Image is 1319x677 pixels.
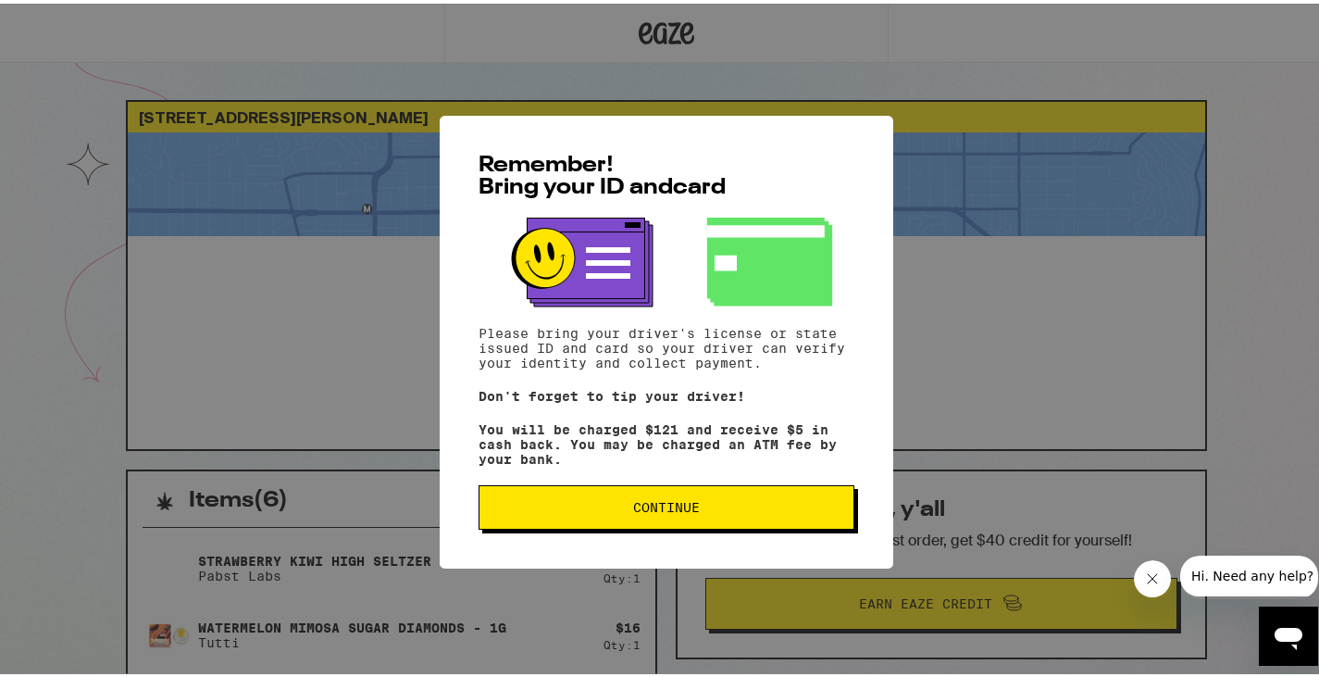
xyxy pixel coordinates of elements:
iframe: Message from company [1180,552,1318,596]
p: Don't forget to tip your driver! [479,385,854,400]
span: Remember! Bring your ID and card [479,151,726,195]
iframe: Close message [1134,557,1174,596]
p: You will be charged $121 and receive $5 in cash back. You may be charged an ATM fee by your bank. [479,419,854,463]
span: Continue [633,497,700,510]
iframe: Button to launch messaging window [1259,603,1318,662]
p: Please bring your driver's license or state issued ID and card so your driver can verify your ide... [479,322,854,367]
button: Continue [479,482,854,526]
